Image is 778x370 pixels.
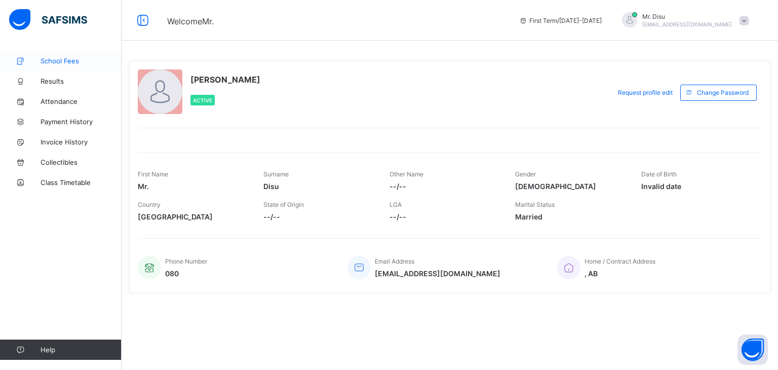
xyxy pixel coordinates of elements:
[390,170,423,178] span: Other Name
[41,57,122,65] span: School Fees
[515,182,626,191] span: [DEMOGRAPHIC_DATA]
[167,16,214,26] span: Welcome Mr.
[697,89,749,96] span: Change Password
[41,138,122,146] span: Invoice History
[41,77,122,85] span: Results
[138,212,248,221] span: [GEOGRAPHIC_DATA]
[138,170,168,178] span: First Name
[41,118,122,126] span: Payment History
[138,182,248,191] span: Mr.
[515,170,536,178] span: Gender
[165,269,207,278] span: 080
[41,158,122,166] span: Collectibles
[641,182,752,191] span: Invalid date
[190,75,260,85] span: [PERSON_NAME]
[515,212,626,221] span: Married
[585,269,655,278] span: , AB
[642,13,732,20] span: Mr. Disu
[41,178,122,187] span: Class Timetable
[390,212,500,221] span: --/--
[165,257,207,265] span: Phone Number
[642,21,732,27] span: [EMAIL_ADDRESS][DOMAIN_NAME]
[193,97,212,103] span: Active
[390,182,500,191] span: --/--
[375,269,500,278] span: [EMAIL_ADDRESS][DOMAIN_NAME]
[737,335,768,365] button: Open asap
[375,257,414,265] span: Email Address
[263,170,289,178] span: Surname
[263,182,374,191] span: Disu
[612,12,754,29] div: Mr.Disu
[641,170,677,178] span: Date of Birth
[263,212,374,221] span: --/--
[138,201,161,208] span: Country
[9,9,87,30] img: safsims
[585,257,655,265] span: Home / Contract Address
[41,97,122,105] span: Attendance
[618,89,673,96] span: Request profile edit
[519,17,602,24] span: session/term information
[263,201,304,208] span: State of Origin
[41,346,121,354] span: Help
[390,201,402,208] span: LGA
[515,201,555,208] span: Marital Status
